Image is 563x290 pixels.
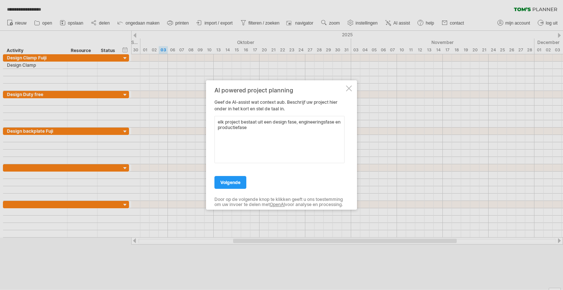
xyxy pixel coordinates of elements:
a: OpenAI [270,202,285,207]
div: Door op de volgende knop te klikken geeft u ons toestemming om uw invoer te delen met voor analys... [214,197,345,208]
span: volgende [220,180,240,185]
a: volgende [214,176,246,189]
div: AI powered project planning [214,87,345,93]
div: Geef de AI-assist wat context aub. Beschrijf uw project hier onder in het kort en stel de taal in. [214,87,345,203]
